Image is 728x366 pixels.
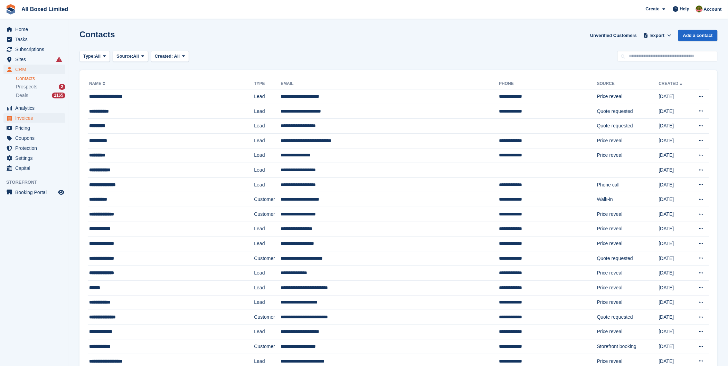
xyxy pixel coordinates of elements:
td: Quote requested [597,119,659,134]
span: Type: [83,53,95,60]
td: Price reveal [597,133,659,148]
td: [DATE] [659,192,691,207]
td: Lead [254,104,281,119]
td: [DATE] [659,310,691,325]
a: menu [3,45,65,54]
td: Customer [254,339,281,354]
a: menu [3,25,65,34]
td: [DATE] [659,89,691,104]
td: [DATE] [659,295,691,310]
span: Settings [15,153,57,163]
div: 1165 [52,93,65,98]
td: [DATE] [659,133,691,148]
th: Phone [499,78,597,89]
td: Customer [254,207,281,222]
td: Walk-in [597,192,659,207]
a: menu [3,103,65,113]
td: [DATE] [659,119,691,134]
span: Analytics [15,103,57,113]
td: [DATE] [659,280,691,295]
td: [DATE] [659,237,691,251]
td: [DATE] [659,325,691,339]
span: Create [646,6,660,12]
td: Customer [254,251,281,266]
td: Price reveal [597,222,659,237]
td: Quote requested [597,104,659,119]
td: Price reveal [597,237,659,251]
a: menu [3,163,65,173]
td: [DATE] [659,177,691,192]
th: Email [281,78,499,89]
td: Price reveal [597,266,659,281]
td: Lead [254,295,281,310]
a: Deals 1165 [16,92,65,99]
span: Home [15,25,57,34]
td: [DATE] [659,266,691,281]
i: Smart entry sync failures have occurred [56,57,62,62]
span: All [95,53,101,60]
span: Invoices [15,113,57,123]
span: Booking Portal [15,187,57,197]
a: Unverified Customers [587,30,640,41]
a: Preview store [57,188,65,196]
th: Source [597,78,659,89]
td: [DATE] [659,163,691,178]
td: Quote requested [597,310,659,325]
td: Lead [254,89,281,104]
td: Customer [254,192,281,207]
span: Coupons [15,133,57,143]
span: Prospects [16,84,37,90]
span: Account [704,6,722,13]
span: Storefront [6,179,69,186]
td: Quote requested [597,251,659,266]
a: Name [89,81,107,86]
td: Lead [254,163,281,178]
span: Help [680,6,690,12]
a: Prospects 2 [16,83,65,90]
td: Lead [254,325,281,339]
td: Price reveal [597,148,659,163]
span: Pricing [15,123,57,133]
a: menu [3,35,65,44]
td: Lead [254,266,281,281]
a: menu [3,143,65,153]
td: [DATE] [659,222,691,237]
span: Tasks [15,35,57,44]
span: Created: [155,54,173,59]
button: Type: All [79,51,110,62]
span: Sites [15,55,57,64]
td: Price reveal [597,295,659,310]
img: stora-icon-8386f47178a22dfd0bd8f6a31ec36ba5ce8667c1dd55bd0f319d3a0aa187defe.svg [6,4,16,15]
button: Source: All [113,51,148,62]
td: Lead [254,237,281,251]
a: Add a contact [678,30,718,41]
td: Price reveal [597,325,659,339]
td: [DATE] [659,104,691,119]
td: [DATE] [659,339,691,354]
h1: Contacts [79,30,115,39]
td: Customer [254,310,281,325]
a: menu [3,65,65,74]
td: Lead [254,148,281,163]
td: Storefront booking [597,339,659,354]
td: Price reveal [597,89,659,104]
span: All [174,54,180,59]
a: menu [3,187,65,197]
th: Type [254,78,281,89]
a: menu [3,55,65,64]
div: 2 [59,84,65,90]
span: Capital [15,163,57,173]
span: Deals [16,92,28,99]
button: Export [642,30,673,41]
td: Lead [254,177,281,192]
span: Subscriptions [15,45,57,54]
td: Phone call [597,177,659,192]
a: menu [3,123,65,133]
span: Source: [116,53,133,60]
td: Lead [254,280,281,295]
a: menu [3,133,65,143]
td: Lead [254,133,281,148]
td: [DATE] [659,148,691,163]
img: Sharon Hawkins [696,6,703,12]
a: All Boxed Limited [19,3,71,15]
